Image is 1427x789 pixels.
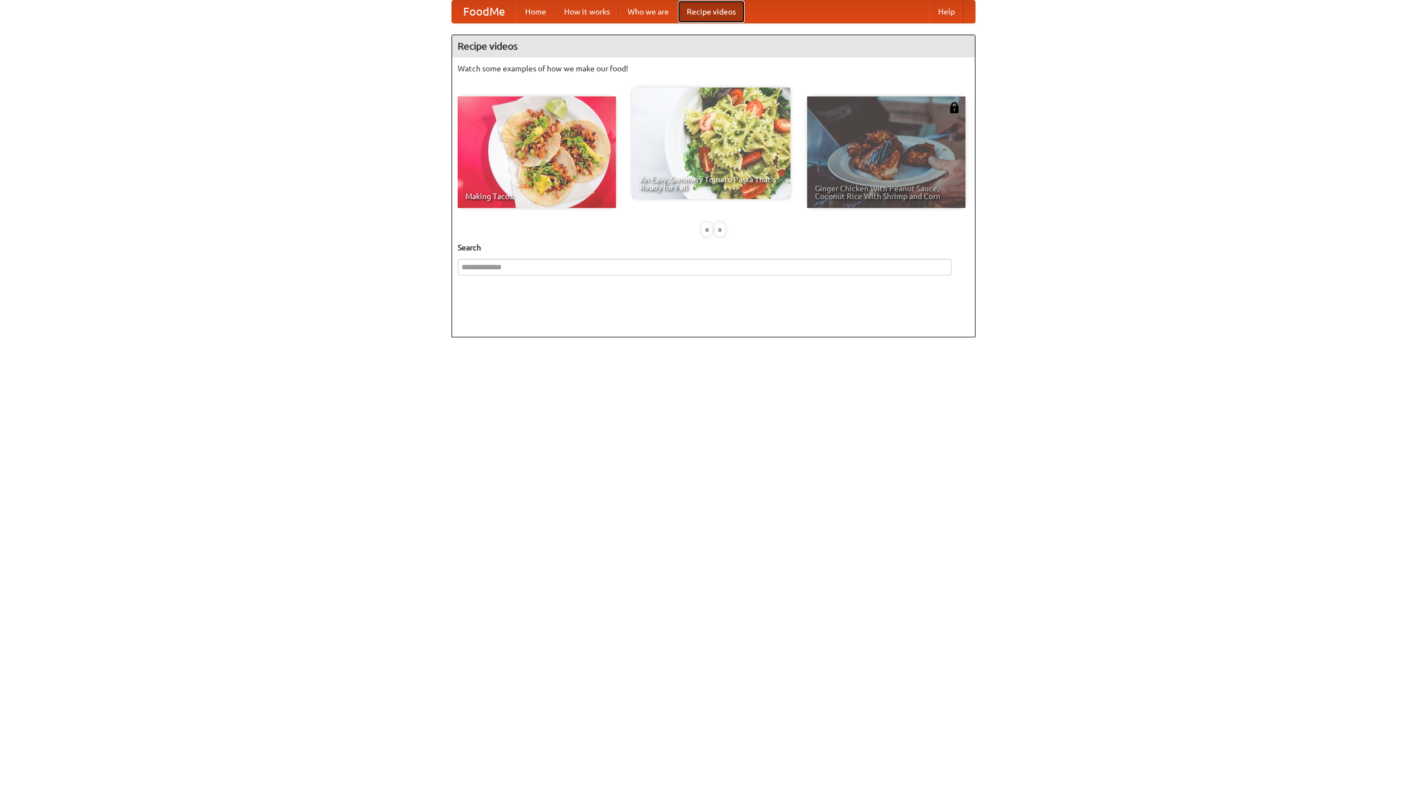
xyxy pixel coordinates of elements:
a: An Easy, Summery Tomato Pasta That's Ready for Fall [632,88,790,199]
a: Home [516,1,555,23]
h4: Recipe videos [452,35,975,57]
a: Who we are [619,1,678,23]
span: Making Tacos [465,192,608,200]
h5: Search [458,242,969,253]
img: 483408.png [949,102,960,113]
a: Help [929,1,964,23]
a: FoodMe [452,1,516,23]
div: » [715,222,725,236]
a: Making Tacos [458,96,616,208]
div: « [702,222,712,236]
p: Watch some examples of how we make our food! [458,63,969,74]
span: An Easy, Summery Tomato Pasta That's Ready for Fall [640,176,783,191]
a: Recipe videos [678,1,745,23]
a: How it works [555,1,619,23]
